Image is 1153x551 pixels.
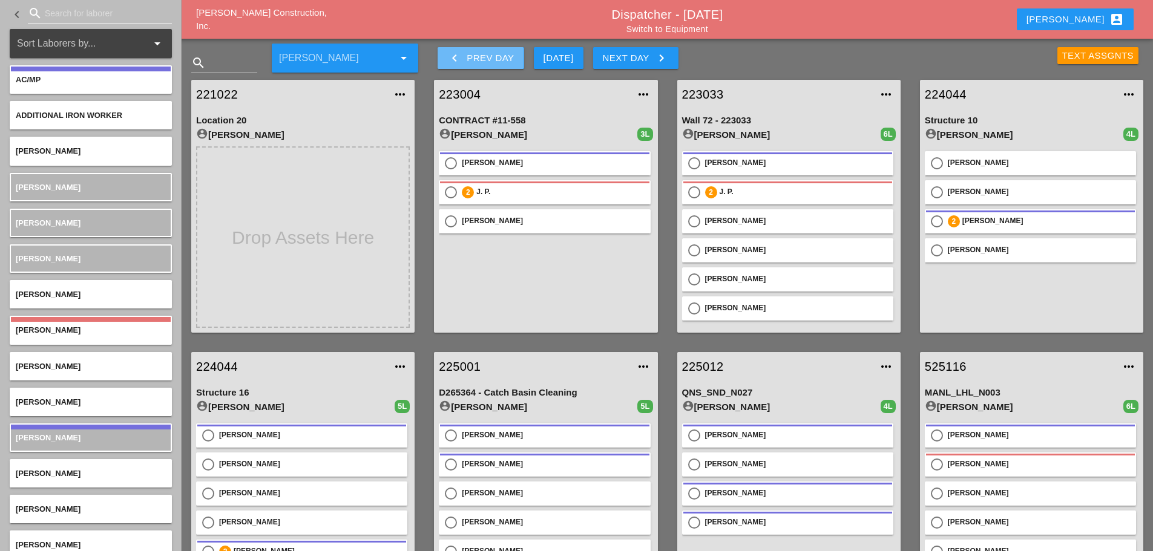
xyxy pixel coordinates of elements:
div: [PERSON_NAME] [462,429,644,442]
div: [PERSON_NAME] [705,487,887,500]
i: more_horiz [1122,359,1136,374]
div: [PERSON_NAME] [439,400,637,414]
div: [PERSON_NAME] [462,487,644,500]
div: [PERSON_NAME] [705,302,887,315]
span: [PERSON_NAME] [16,397,80,406]
button: [DATE] [534,47,583,69]
div: 2 [462,186,474,198]
div: [PERSON_NAME] [705,157,887,169]
a: 225012 [682,357,872,376]
i: Unsent [445,157,457,169]
span: [PERSON_NAME] [16,504,80,514]
i: Unsent [688,244,700,256]
span: AC/MP [16,75,41,84]
i: search [191,56,206,70]
div: 4L [881,400,896,413]
span: [PERSON_NAME] [16,362,80,371]
i: Unsent [202,517,214,529]
i: keyboard_arrow_left [447,51,462,65]
span: [PERSON_NAME] [16,540,80,549]
div: Next Day [603,51,669,65]
button: Prev Day [438,47,524,69]
div: [PERSON_NAME] [925,128,1123,142]
span: [PERSON_NAME] [16,218,80,227]
div: [PERSON_NAME] [925,400,1123,414]
i: more_horiz [393,87,407,102]
i: Unsent [688,302,700,315]
div: [PERSON_NAME] [682,128,881,142]
i: more_horiz [393,359,407,374]
div: [PERSON_NAME] [705,458,887,471]
a: 525116 [925,357,1114,376]
div: Text Assgnts [1062,49,1134,63]
div: 3L [637,128,652,141]
i: search [28,6,42,21]
button: [PERSON_NAME] [1017,8,1134,30]
i: arrow_drop_down [396,51,411,65]
div: 4L [1123,128,1138,141]
div: Wall 72 - 223033 [682,114,896,128]
i: keyboard_arrow_right [654,51,669,65]
div: MANL_LHL_N003 [925,386,1138,400]
div: [PERSON_NAME] [219,487,401,500]
i: account_circle [196,128,208,140]
i: Unsent [445,215,457,227]
button: Text Assgnts [1057,47,1139,64]
i: Unsent [931,429,943,442]
i: Unsent [688,517,700,529]
button: Next Day [593,47,678,69]
i: account_circle [196,400,208,412]
i: Unsent [931,157,943,169]
div: 5L [395,400,410,413]
i: Unsent [931,517,943,529]
div: [PERSON_NAME] [948,517,1130,529]
i: account_circle [439,128,451,140]
a: Dispatcher - [DATE] [612,8,723,21]
i: Unsent [688,458,700,471]
span: [PERSON_NAME] [16,433,80,442]
span: [PERSON_NAME] [16,325,80,334]
i: account_circle [925,400,937,412]
div: CONTRACT #11-558 [439,114,652,128]
a: Switch to Equipment [626,24,708,34]
i: Unsent [445,487,457,500]
i: more_horiz [636,359,651,374]
div: [PERSON_NAME] [705,273,887,285]
div: [PERSON_NAME] [439,128,637,142]
span: [PERSON_NAME] [16,290,80,299]
i: account_circle [439,400,451,412]
span: [PERSON_NAME] [16,254,80,263]
i: Unsent [688,273,700,285]
div: [PERSON_NAME] [1027,12,1124,27]
i: Unsent [202,487,214,500]
i: more_horiz [879,359,893,374]
i: Unsent [688,487,700,500]
i: account_circle [925,128,937,140]
div: [PERSON_NAME] [948,186,1130,198]
i: Unsent [688,157,700,169]
i: keyboard_arrow_left [10,7,24,22]
i: Unsent [688,186,700,198]
i: more_horiz [1122,87,1136,102]
a: 221022 [196,85,386,103]
div: [PERSON_NAME] [196,128,410,142]
div: [PERSON_NAME] [705,429,887,442]
div: 6L [1123,400,1138,413]
i: Unsent [688,215,700,227]
div: [PERSON_NAME] [948,429,1130,442]
div: [PERSON_NAME] [462,157,644,169]
div: [PERSON_NAME] [219,429,401,442]
div: [PERSON_NAME] [705,244,887,256]
i: Unsent [202,429,214,442]
div: [PERSON_NAME] [948,157,1130,169]
span: [PERSON_NAME] Construction, Inc. [196,7,327,31]
a: 223004 [439,85,628,103]
a: 224044 [196,357,386,376]
div: Prev Day [447,51,514,65]
span: Additional Iron Worker [16,111,122,120]
i: Unsent [931,215,943,227]
a: 224044 [925,85,1114,103]
i: more_horiz [879,87,893,102]
a: 225001 [439,357,628,376]
div: [PERSON_NAME] [462,215,644,227]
